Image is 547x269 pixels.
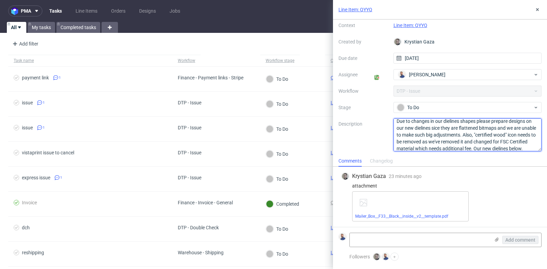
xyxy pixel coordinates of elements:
[338,87,388,95] label: Workflow
[56,22,100,33] a: Completed tasks
[178,75,243,80] div: Finance - Payment links - Stripe
[266,175,288,183] div: To Do
[178,250,224,255] div: Warehouse - Shipping
[165,5,184,16] a: Jobs
[107,5,130,16] a: Orders
[178,175,201,180] div: DTP - Issue
[22,75,49,80] div: payment link
[266,250,288,258] div: To Do
[7,22,26,33] a: All
[178,100,201,105] div: DTP - Issue
[389,174,422,179] span: 23 minutes ago
[178,225,219,230] div: DTP - Double Check
[178,58,195,63] div: Workflow
[22,175,50,180] div: express issue
[339,233,346,240] img: Michał Rachański
[8,5,42,16] button: pma
[342,173,349,180] img: Krystian Gaza
[266,58,294,63] div: Workflow stage
[135,5,160,16] a: Designs
[338,6,372,13] a: Line Item: QYYQ
[22,225,30,230] div: dch
[22,100,33,105] div: issue
[338,38,388,46] label: Created by
[14,58,167,64] span: Task name
[266,125,288,133] div: To Do
[22,200,37,205] div: Invoice
[349,254,370,259] span: Followers
[394,38,401,45] img: Krystian Gaza
[28,22,55,33] a: My tasks
[60,175,62,180] span: 1
[409,71,445,78] span: [PERSON_NAME]
[370,156,393,167] div: Changelog
[266,100,288,108] div: To Do
[338,156,362,167] div: Comments
[382,253,389,260] img: Michał Rachański
[266,200,299,208] div: Completed
[266,75,288,83] div: To Do
[43,100,45,105] span: 1
[266,150,288,158] div: To Do
[352,172,386,180] span: Krystian Gaza
[397,104,533,111] div: To Do
[338,21,388,29] label: Context
[373,253,380,260] img: Krystian Gaza
[21,9,31,13] span: pma
[393,23,427,28] a: Line Item: QYYQ
[45,5,66,16] a: Tasks
[178,200,233,205] div: Finance - Invoice - General
[390,253,399,261] button: +
[399,71,405,78] img: Michał Rachański
[71,5,102,16] a: Line Items
[266,225,288,233] div: To Do
[59,75,61,80] span: 1
[355,214,448,219] a: Mailer_Box__F33__Black__inside__v2__template.pdf
[341,183,539,189] div: attachment
[10,38,40,49] div: Add filter
[338,71,388,79] label: Assignee
[338,54,388,62] label: Due date
[338,103,388,112] label: Stage
[22,250,44,255] div: reshipping
[178,125,201,130] div: DTP - Issue
[393,36,542,47] div: Krystian Gaza
[22,125,33,130] div: issue
[393,118,542,151] textarea: Due to changes in our dielines shapes please prepare designs on our new dielines sice they are fl...
[22,150,74,155] div: vistaprint issue to cancel
[43,125,45,130] span: 1
[178,150,201,155] div: DTP - Issue
[11,7,21,15] img: logo
[338,120,388,150] label: Description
